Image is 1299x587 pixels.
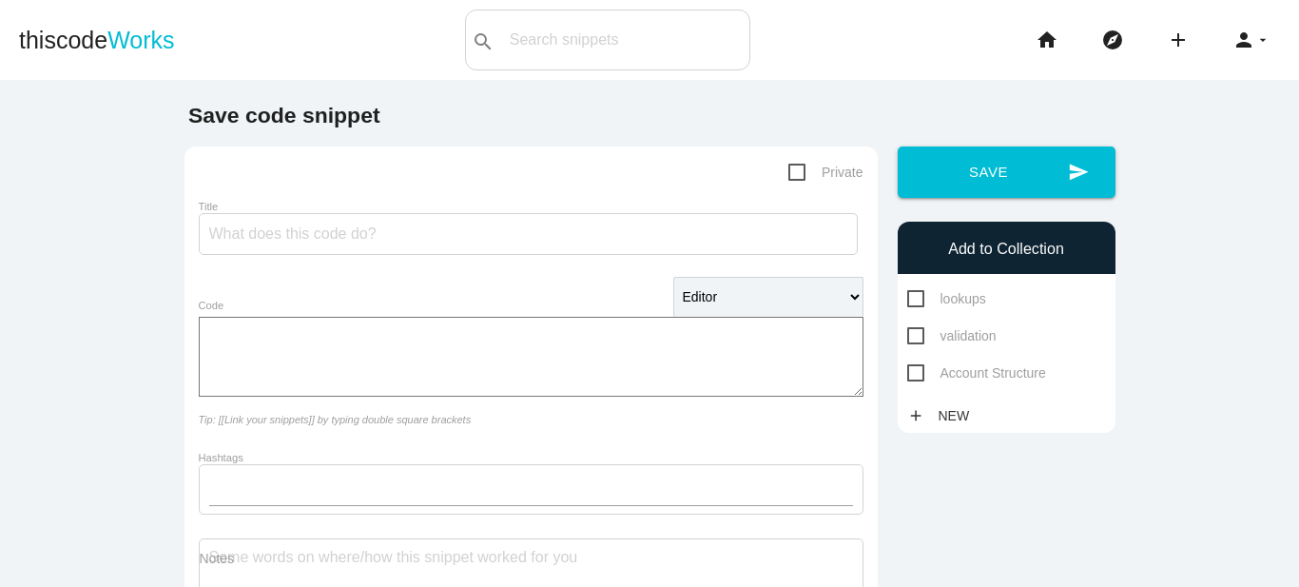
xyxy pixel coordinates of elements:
span: Works [107,27,174,53]
span: Account Structure [907,362,1046,385]
label: Notes [200,551,235,566]
i: add [1167,10,1190,70]
h6: Add to Collection [907,241,1106,258]
i: arrow_drop_down [1255,10,1270,70]
span: Private [788,161,863,185]
i: home [1036,10,1058,70]
i: send [1068,147,1089,198]
i: explore [1101,10,1124,70]
span: validation [907,324,997,348]
input: What does this code do? [199,213,858,255]
a: addNew [907,399,979,433]
i: person [1232,10,1255,70]
label: Hashtags [199,452,243,463]
label: Code [199,300,224,311]
input: Search snippets [500,20,749,60]
i: Tip: [[Link your snippets]] by typing double square brackets [199,414,472,425]
b: Save code snippet [188,103,380,127]
button: sendSave [898,147,1115,198]
button: search [466,10,500,69]
i: add [907,399,924,433]
i: search [472,11,494,72]
span: lookups [907,287,986,311]
label: Title [199,201,219,212]
a: thiscodeWorks [19,10,175,70]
